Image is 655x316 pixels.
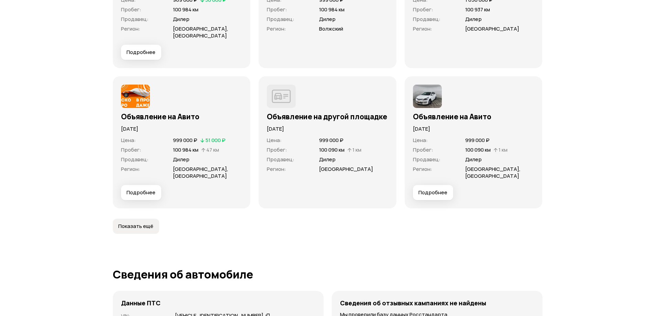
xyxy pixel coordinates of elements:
span: Подробнее [127,189,155,196]
span: 51 000 ₽ [205,137,226,144]
span: Регион : [121,165,140,173]
span: Продавец : [413,156,440,163]
span: 999 000 ₽ [319,137,343,144]
span: Дилер [465,156,482,163]
span: 100 984 км [319,6,345,13]
button: Подробнее [413,185,453,200]
h3: Объявление на другой площадке [267,112,388,121]
span: Регион : [267,165,286,173]
span: 1 км [499,146,507,153]
span: Цена : [267,137,282,144]
span: 1 км [352,146,361,153]
span: Волжский [319,25,343,32]
span: [GEOGRAPHIC_DATA] [465,25,519,32]
span: Пробег : [413,146,433,153]
span: [GEOGRAPHIC_DATA] [319,165,373,173]
p: [DATE] [413,125,534,133]
span: Продавец : [267,15,294,23]
span: Регион : [413,25,432,32]
span: 100 984 км [173,6,198,13]
span: Цена : [121,137,136,144]
span: Дилер [319,156,336,163]
p: [DATE] [267,125,388,133]
span: Цена : [413,137,428,144]
span: Регион : [267,25,286,32]
span: 47 км [206,146,219,153]
span: 100 984 км [173,146,198,153]
span: Пробег : [267,146,287,153]
span: [GEOGRAPHIC_DATA], [GEOGRAPHIC_DATA] [465,165,521,179]
span: Регион : [413,165,432,173]
span: 999 000 ₽ [173,137,197,144]
span: Пробег : [121,6,141,13]
h4: Сведения об отзывных кампаниях не найдены [340,299,486,307]
button: Подробнее [121,45,161,60]
span: Подробнее [418,189,447,196]
span: Дилер [173,15,189,23]
button: Подробнее [121,185,161,200]
span: 100 090 км [319,146,345,153]
h3: Объявление на Авито [413,112,534,121]
span: Дилер [465,15,482,23]
h3: Объявление на Авито [121,112,242,121]
span: 100 937 км [465,6,490,13]
span: [GEOGRAPHIC_DATA], [GEOGRAPHIC_DATA] [173,25,228,39]
span: 999 000 ₽ [465,137,490,144]
span: Подробнее [127,49,155,56]
button: Показать ещё [113,219,159,234]
span: Пробег : [413,6,433,13]
span: Дилер [173,156,189,163]
span: Дилер [319,15,336,23]
p: [DATE] [121,125,242,133]
span: Пробег : [267,6,287,13]
span: [GEOGRAPHIC_DATA], [GEOGRAPHIC_DATA] [173,165,228,179]
span: Продавец : [267,156,294,163]
span: 100 090 км [465,146,491,153]
span: Показать ещё [118,223,153,230]
span: Продавец : [413,15,440,23]
h4: Данные ПТС [121,299,161,307]
span: Регион : [121,25,140,32]
span: Пробег : [121,146,141,153]
h1: Сведения об автомобиле [113,268,543,281]
span: Продавец : [121,156,149,163]
span: Продавец : [121,15,149,23]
